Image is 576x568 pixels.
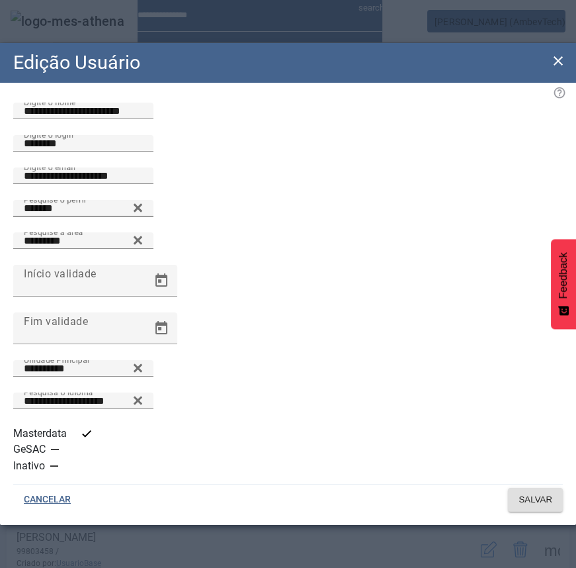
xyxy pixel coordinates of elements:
button: Open calendar [145,265,177,297]
mat-label: Digite o login [24,130,73,139]
input: Number [24,361,143,377]
mat-label: Pesquisa o idioma [24,387,93,397]
button: CANCELAR [13,488,81,512]
label: Inativo [13,458,48,474]
input: Number [24,393,143,409]
label: Masterdata [13,426,69,442]
mat-label: Pesquise o perfil [24,195,86,204]
mat-label: Fim validade [24,314,88,327]
button: Open calendar [145,312,177,344]
mat-label: Digite o email [24,162,75,171]
span: CANCELAR [24,493,71,506]
span: SALVAR [518,493,552,506]
input: Number [24,201,143,216]
mat-label: Pesquise a área [24,227,83,236]
mat-label: Início validade [24,267,97,279]
label: GeSAC [13,442,48,457]
input: Number [24,233,143,249]
mat-label: Digite o nome [24,97,75,107]
h2: Edição Usuário [13,48,140,77]
mat-label: Unidade Principal [24,355,89,364]
button: Feedback - Mostrar pesquisa [551,239,576,329]
span: Feedback [557,252,569,299]
button: SALVAR [508,488,563,512]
